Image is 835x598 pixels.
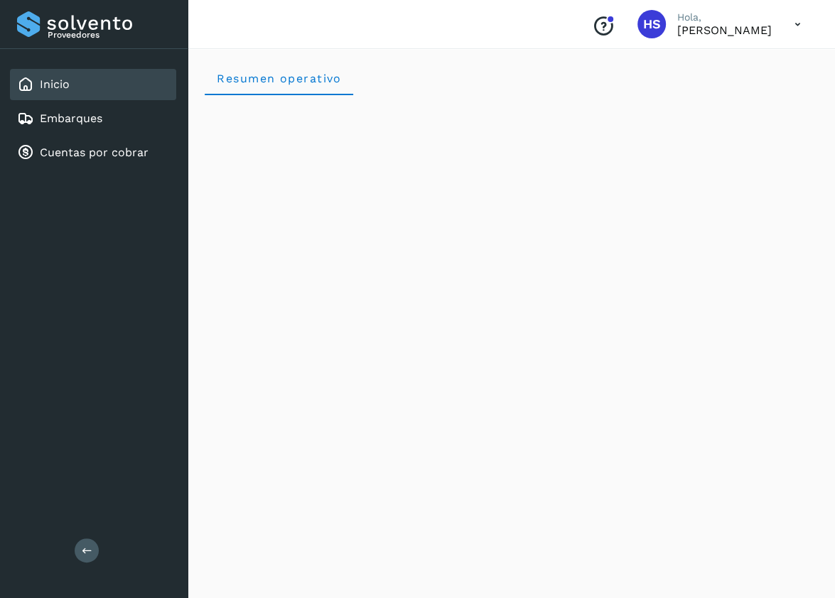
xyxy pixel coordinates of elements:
a: Inicio [40,77,70,91]
p: Hermilo Salazar Rodriguez [677,23,772,37]
p: Proveedores [48,30,171,40]
a: Cuentas por cobrar [40,146,149,159]
div: Embarques [10,103,176,134]
a: Embarques [40,112,102,125]
p: Hola, [677,11,772,23]
div: Inicio [10,69,176,100]
span: Resumen operativo [216,72,342,85]
div: Cuentas por cobrar [10,137,176,168]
